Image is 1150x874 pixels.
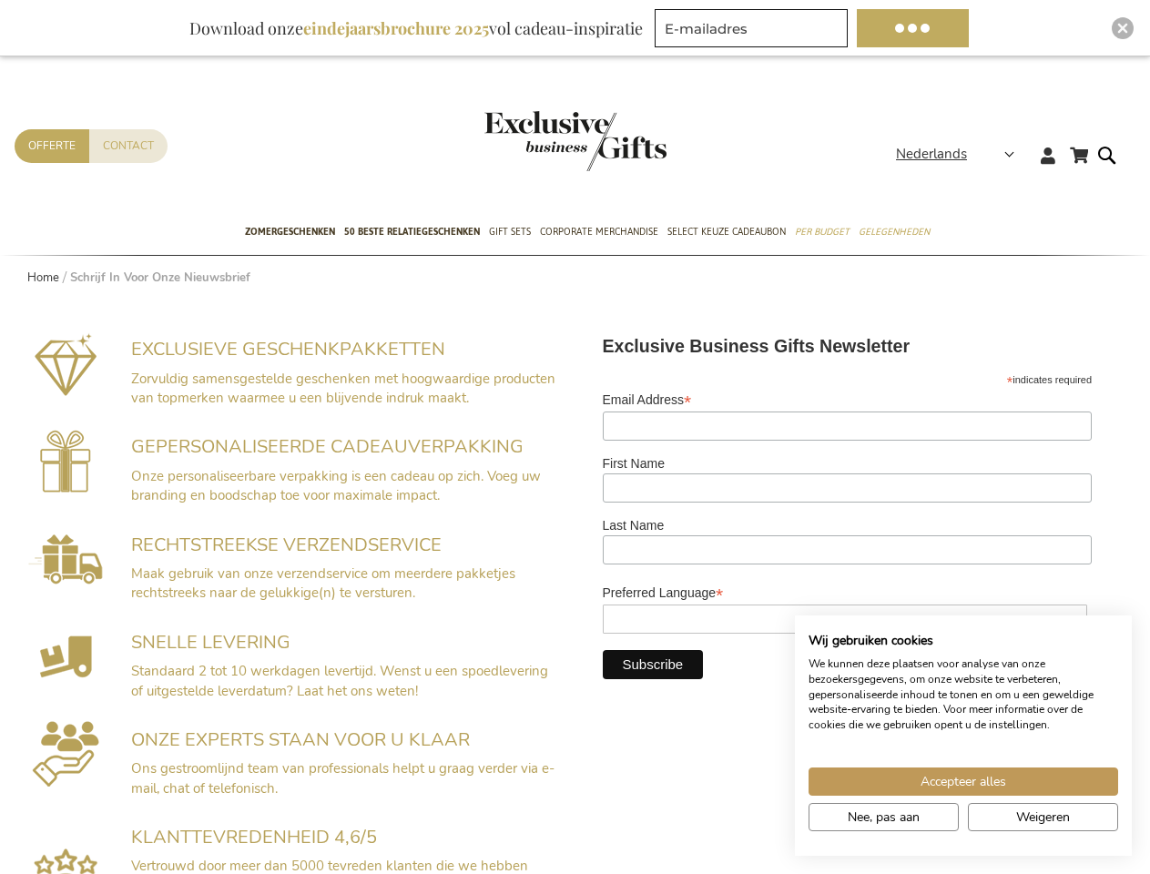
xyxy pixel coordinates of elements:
span: Accepteer alles [921,772,1006,791]
label: First Name [603,456,1093,471]
button: Alle cookies weigeren [968,803,1118,831]
a: store logo [484,111,575,171]
button: Pas cookie voorkeuren aan [809,803,959,831]
span: Zorvuldig samensgestelde geschenken met hoogwaardige producten van topmerken waarmee u een blijve... [131,370,555,407]
span: Zomergeschenken [245,222,335,241]
strong: Schrijf In Voor Onze Nieuwsbrief [70,269,250,286]
a: Gift Sets [489,210,531,256]
span: Per Budget [795,222,850,241]
img: Exclusieve geschenkpakketten mét impact [35,331,97,396]
a: Contact [89,129,168,163]
span: Ons gestroomlijnd team van professionals helpt u graag verder via e-mail, chat of telefonisch. [131,759,555,797]
img: Exclusive Business gifts logo [484,111,667,171]
span: KLANTTEVREDENHEID 4,6/5 [131,825,377,849]
h2: Wij gebruiken cookies [809,633,1118,649]
span: GEPERSONALISEERDE CADEAUVERPAKKING [131,434,524,459]
a: Home [27,269,59,286]
label: Last Name [603,518,1093,533]
label: Email Address [603,387,1093,409]
span: EXCLUSIEVE GESCHENKPAKKETTEN [131,337,445,361]
img: Close [1117,23,1128,34]
span: Onze personaliseerbare verpakking is een cadeau op zich. Voeg uw branding en boodschap toe voor m... [131,467,541,504]
input: E-mailadres [655,9,848,47]
a: Per Budget [795,210,850,256]
span: Weigeren [1016,808,1070,827]
label: Preferred Language [603,580,1093,602]
span: Corporate Merchandise [540,222,658,241]
div: Download onze vol cadeau-inspiratie [181,9,651,47]
span: Gift Sets [489,222,531,241]
span: 50 beste relatiegeschenken [344,222,480,241]
a: Offerte [15,129,89,163]
span: Select Keuze Cadeaubon [667,222,786,241]
button: Brochure downloaden [857,9,969,47]
a: Zomergeschenken [245,210,335,256]
h2: Exclusive Business Gifts Newsletter [603,337,1113,357]
span: RECHTSTREEKSE VERZENDSERVICE [131,533,442,557]
span: Standaard 2 tot 10 werkdagen levertijd. Wenst u een spoedlevering of uitgestelde leverdatum? Laat... [131,662,548,699]
form: marketing offers and promotions [655,9,853,53]
p: We kunnen deze plaatsen voor analyse van onze bezoekersgegevens, om onze website te verbeteren, g... [809,656,1118,733]
a: Gelegenheden [859,210,930,256]
span: Nee, pas aan [848,808,920,827]
span: ONZE EXPERTS STAAN VOOR U KLAAR [131,727,470,752]
a: 50 beste relatiegeschenken [344,210,480,256]
span: Gelegenheden [859,222,930,241]
a: Rechtstreekse Verzendservice [28,571,103,589]
span: Maak gebruik van onze verzendservice om meerdere pakketjes rechtstreeks naar de gelukkige(n) te v... [131,564,515,602]
div: Close [1112,17,1134,39]
img: Gepersonaliseerde cadeauverpakking voorzien van uw branding [40,430,91,493]
span: Nederlands [896,144,967,165]
input: Subscribe [603,650,704,679]
b: eindejaarsbrochure 2025 [303,17,489,39]
img: Rechtstreekse Verzendservice [28,534,103,584]
a: Select Keuze Cadeaubon [667,210,786,256]
a: Corporate Merchandise [540,210,658,256]
span: SNELLE LEVERING [131,630,290,655]
button: Accepteer alle cookies [809,767,1118,796]
div: indicates required [603,370,1093,387]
